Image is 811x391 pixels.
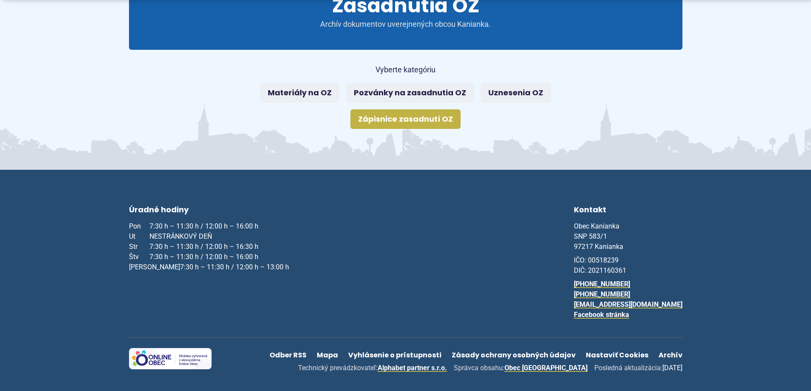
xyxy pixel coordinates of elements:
a: Materiály na OZ [260,83,339,103]
h3: Kontakt [574,204,682,218]
span: [PERSON_NAME] [129,262,180,272]
a: Zásady ochrany osobných údajov [447,348,581,362]
p: 7:30 h – 11:30 h / 12:00 h – 16:00 h NESTRÁNKOVÝ DEŇ 7:30 h – 11:30 h / 12:00 h – 16:30 h 7:30 h ... [129,221,289,272]
a: Archív [653,348,688,362]
a: Alphabet partner s.r.o. [378,364,447,372]
a: [PHONE_NUMBER] [574,290,630,298]
h3: Úradné hodiny [129,204,289,218]
a: [EMAIL_ADDRESS][DOMAIN_NAME] [574,300,682,308]
span: [DATE] [662,364,682,372]
a: Pozvánky na zasadnutia OZ [346,83,474,103]
a: Obec [GEOGRAPHIC_DATA] [504,364,587,372]
a: Zápisnice zasadnutí OZ [350,109,461,129]
span: Str [129,242,149,252]
a: Facebook stránka [574,311,629,319]
p: IČO: 00518239 DIČ: 2021160361 [574,255,682,276]
span: Štv [129,252,149,262]
span: Obec Kanianka SNP 583/1 97217 Kanianka [574,222,623,251]
span: Pon [129,221,149,231]
a: Vyhlásenie o prístupnosti [343,348,447,362]
a: Uznesenia OZ [481,83,551,103]
a: Mapa [312,348,343,362]
span: Ut [129,231,149,242]
p: Vyberte kategóriu [255,63,557,77]
p: Archív dokumentov uverejnených obcou Kanianka. [304,20,508,29]
a: [PHONE_NUMBER] [574,280,630,288]
a: Odber RSS [264,348,312,362]
img: Projekt Online Obec [129,348,212,369]
p: Technický prevádzkovateľ: Správca obsahu: Posledná aktualizácia: [269,362,682,374]
a: Nastaviť Cookies [581,348,653,362]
